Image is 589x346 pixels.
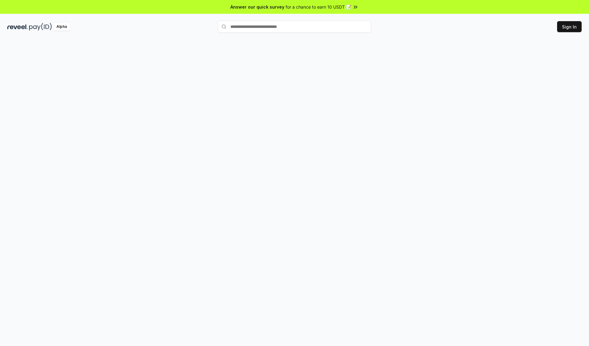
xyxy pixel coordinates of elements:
span: for a chance to earn 10 USDT 📝 [286,4,351,10]
img: reveel_dark [7,23,28,31]
button: Sign In [557,21,582,32]
img: pay_id [29,23,52,31]
span: Answer our quick survey [230,4,284,10]
div: Alpha [53,23,70,31]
